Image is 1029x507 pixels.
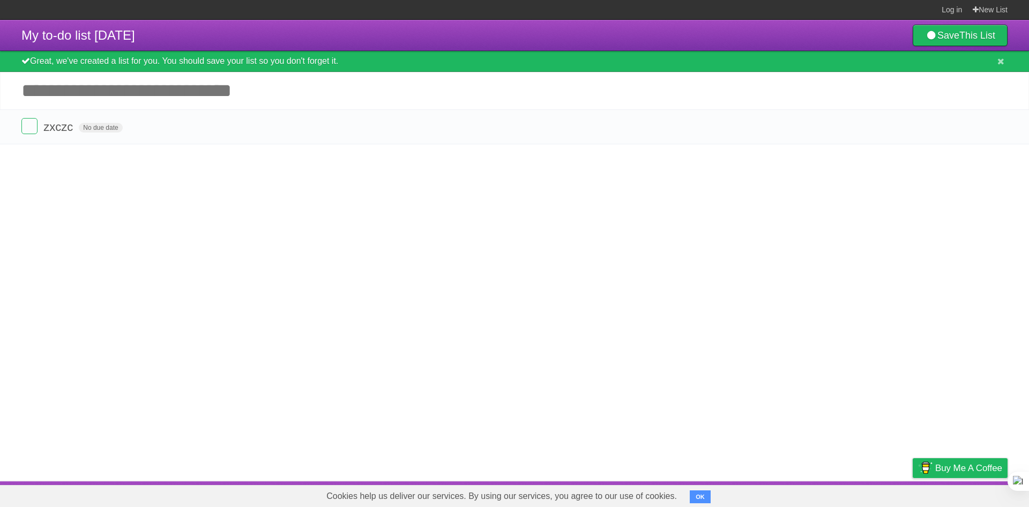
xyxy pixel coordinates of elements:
span: My to-do list [DATE] [21,28,135,42]
span: No due date [79,123,122,133]
img: Buy me a coffee [918,459,933,477]
a: Suggest a feature [940,484,1008,504]
span: Cookies help us deliver our services. By using our services, you agree to our use of cookies. [316,486,688,507]
a: About [770,484,793,504]
a: Privacy [899,484,927,504]
a: Terms [862,484,886,504]
button: OK [690,490,711,503]
span: zxczc [43,120,76,134]
label: Done [21,118,38,134]
b: This List [959,30,995,41]
a: Buy me a coffee [913,458,1008,478]
a: SaveThis List [913,25,1008,46]
a: Developers [806,484,849,504]
span: Buy me a coffee [935,459,1002,477]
